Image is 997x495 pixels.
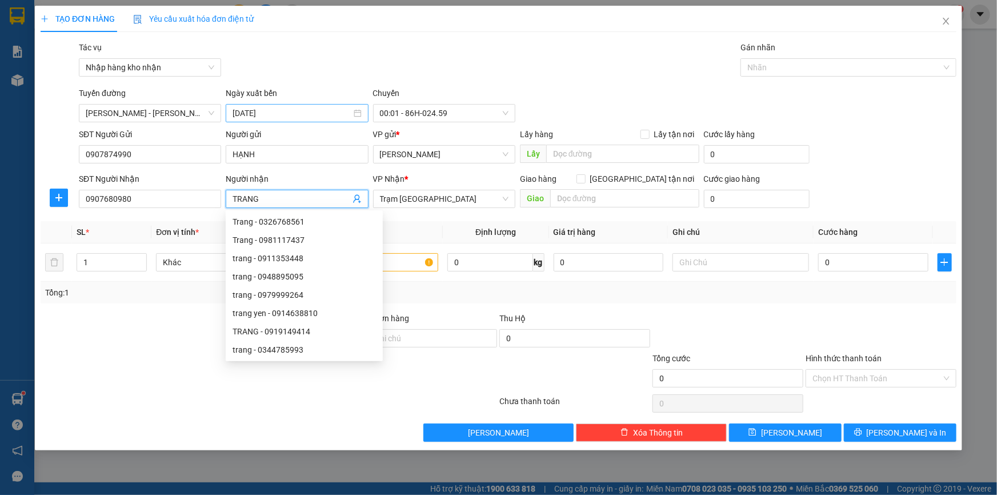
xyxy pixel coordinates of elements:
span: [PERSON_NAME] và In [867,426,947,439]
span: close [942,17,951,26]
div: Trang - 0326768561 [226,213,383,231]
label: Cước giao hàng [704,174,760,183]
label: Gán nhãn [740,43,775,52]
div: trang - 0911353448 [226,249,383,268]
div: TRANG - 0919149414 [233,325,376,338]
span: Lấy [520,145,546,163]
span: Phan Thiết [380,146,508,163]
span: Giao [520,189,550,207]
button: Close [930,6,962,38]
label: Tác vụ [79,43,102,52]
div: VP gửi [373,128,515,141]
div: Trang - 0326768561 [233,215,376,228]
span: VP Nhận [373,174,405,183]
div: Người nhận [226,173,368,185]
img: icon [133,15,142,24]
div: trang yen - 0914638810 [226,304,383,322]
div: SĐT Người Gửi [79,128,221,141]
button: save[PERSON_NAME] [729,424,842,442]
span: Định lượng [475,227,516,237]
div: TRANG - 0919149414 [226,322,383,341]
div: Tổng: 1 [45,286,385,299]
div: Trang - 0981117437 [233,234,376,246]
span: [PERSON_NAME] [468,426,529,439]
input: Dọc đường [546,145,699,163]
label: Hình thức thanh toán [806,354,882,363]
input: Dọc đường [550,189,699,207]
div: trang - 0344785993 [233,344,376,356]
span: delete [620,428,628,437]
input: Ghi chú đơn hàng [347,329,498,348]
div: trang - 0911353448 [233,252,376,265]
button: delete [45,253,63,272]
div: Ngày xuất bến [226,87,368,104]
span: printer [854,428,862,437]
span: Nhập hàng kho nhận [86,59,214,76]
span: 00:01 - 86H-024.59 [380,105,508,122]
span: Phan Thiết - Hồ Chí Minh (Cao tốc) [86,105,214,122]
input: 14/08/2025 [233,107,351,119]
span: user-add [353,194,362,203]
div: trang - 0948895095 [233,270,376,283]
div: Người gửi [226,128,368,141]
input: 0 [554,253,664,272]
button: deleteXóa Thông tin [576,424,727,442]
span: Trạm Sài Gòn [380,190,508,207]
div: Trang - 0981117437 [226,231,383,249]
input: Ghi Chú [672,253,809,272]
button: plus [938,253,952,272]
button: [PERSON_NAME] [423,424,574,442]
span: [GEOGRAPHIC_DATA] tận nơi [586,173,699,185]
span: [PERSON_NAME] [761,426,822,439]
span: Đơn vị tính [156,227,199,237]
span: Cước hàng [818,227,858,237]
span: plus [41,15,49,23]
input: Cước giao hàng [704,190,810,208]
label: Cước lấy hàng [704,130,755,139]
div: trang - 0344785993 [226,341,383,359]
span: Xóa Thông tin [633,426,683,439]
div: Chuyến [373,87,515,104]
div: Tuyến đường [79,87,221,104]
div: trang yen - 0914638810 [233,307,376,320]
span: save [748,428,756,437]
span: Yêu cầu xuất hóa đơn điện tử [133,14,254,23]
span: SL [77,227,86,237]
span: kg [533,253,544,272]
th: Ghi chú [668,221,814,243]
input: Cước lấy hàng [704,145,810,163]
span: Giao hàng [520,174,556,183]
span: Thu Hộ [499,314,526,323]
span: Tổng cước [652,354,690,363]
span: Giá trị hàng [554,227,596,237]
span: Khác [163,254,286,271]
span: Lấy tận nơi [650,128,699,141]
div: SĐT Người Nhận [79,173,221,185]
div: trang - 0979999264 [226,286,383,304]
span: plus [50,193,67,202]
button: printer[PERSON_NAME] và In [844,424,956,442]
span: TẠO ĐƠN HÀNG [41,14,115,23]
span: Lấy hàng [520,130,553,139]
button: plus [50,189,68,207]
span: plus [938,258,951,267]
div: trang - 0979999264 [233,289,376,301]
div: trang - 0948895095 [226,268,383,286]
div: Chưa thanh toán [499,395,652,415]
